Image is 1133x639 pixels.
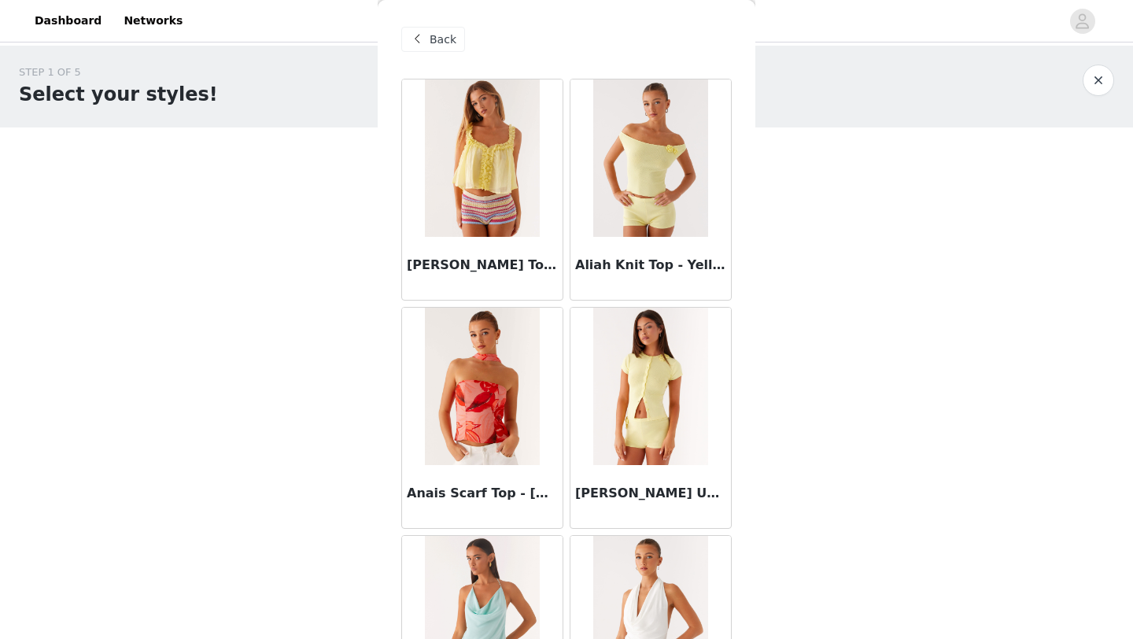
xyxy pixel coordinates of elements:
[407,484,558,503] h3: Anais Scarf Top - [GEOGRAPHIC_DATA] Sunset Print
[593,79,707,237] img: Aliah Knit Top - Yellow
[430,31,456,48] span: Back
[593,308,707,465] img: Angela Button Up Knit Top - Yellow
[114,3,192,39] a: Networks
[425,308,539,465] img: Anais Scarf Top - Sicily Sunset Print
[575,256,726,275] h3: Aliah Knit Top - Yellow
[425,79,539,237] img: Aimee Top - Yellow
[19,65,218,80] div: STEP 1 OF 5
[575,484,726,503] h3: [PERSON_NAME] Up Knit Top - Yellow
[1075,9,1090,34] div: avatar
[407,256,558,275] h3: [PERSON_NAME] Top - Yellow
[19,80,218,109] h1: Select your styles!
[25,3,111,39] a: Dashboard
